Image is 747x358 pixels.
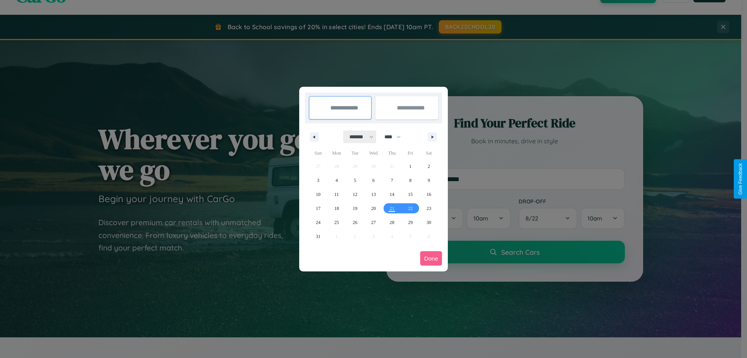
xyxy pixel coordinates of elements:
[371,215,376,229] span: 27
[420,251,442,266] button: Done
[389,215,394,229] span: 28
[317,173,319,187] span: 3
[316,215,321,229] span: 24
[738,163,743,195] div: Give Feedback
[309,173,327,187] button: 3
[409,173,412,187] span: 8
[346,187,364,201] button: 12
[383,147,401,159] span: Thu
[354,173,356,187] span: 5
[383,187,401,201] button: 14
[316,201,321,215] span: 17
[353,187,358,201] span: 12
[389,187,394,201] span: 14
[335,173,338,187] span: 4
[309,215,327,229] button: 24
[408,201,413,215] span: 22
[309,187,327,201] button: 10
[316,229,321,243] span: 31
[383,215,401,229] button: 28
[426,201,431,215] span: 23
[389,201,394,215] span: 21
[420,173,438,187] button: 9
[346,201,364,215] button: 19
[401,187,419,201] button: 15
[408,215,413,229] span: 29
[420,147,438,159] span: Sat
[420,187,438,201] button: 16
[316,187,321,201] span: 10
[346,147,364,159] span: Tue
[327,187,345,201] button: 11
[372,173,375,187] span: 6
[346,215,364,229] button: 26
[364,147,382,159] span: Wed
[334,215,339,229] span: 25
[401,215,419,229] button: 29
[371,187,376,201] span: 13
[426,215,431,229] span: 30
[383,173,401,187] button: 7
[426,187,431,201] span: 16
[428,173,430,187] span: 9
[383,201,401,215] button: 21
[420,159,438,173] button: 2
[327,215,345,229] button: 25
[364,187,382,201] button: 13
[353,215,358,229] span: 26
[428,159,430,173] span: 2
[420,201,438,215] button: 23
[334,187,339,201] span: 11
[409,159,412,173] span: 1
[327,173,345,187] button: 4
[401,147,419,159] span: Fri
[327,147,345,159] span: Mon
[309,201,327,215] button: 17
[391,173,393,187] span: 7
[346,173,364,187] button: 5
[364,201,382,215] button: 20
[309,147,327,159] span: Sun
[364,173,382,187] button: 6
[327,201,345,215] button: 18
[401,201,419,215] button: 22
[408,187,413,201] span: 15
[309,229,327,243] button: 31
[364,215,382,229] button: 27
[401,173,419,187] button: 8
[334,201,339,215] span: 18
[371,201,376,215] span: 20
[401,159,419,173] button: 1
[353,201,358,215] span: 19
[420,215,438,229] button: 30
